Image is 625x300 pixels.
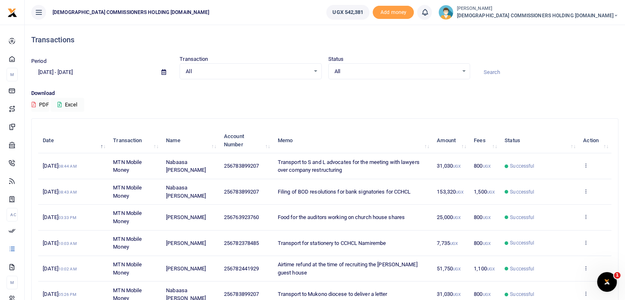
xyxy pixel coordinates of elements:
[474,291,491,297] span: 800
[180,55,208,63] label: Transaction
[49,9,212,16] span: [DEMOGRAPHIC_DATA] COMMISSIONERS HOLDING [DOMAIN_NAME]
[31,89,618,98] p: Download
[278,189,411,195] span: Filing of BOD resolutions for bank signatories for CCHCL
[166,265,206,272] span: [PERSON_NAME]
[278,261,417,276] span: Airtime refund at the time of recruiting the [PERSON_NAME] guest house
[113,236,142,250] span: MTN Mobile Money
[334,67,458,76] span: All
[43,214,76,220] span: [DATE]
[332,8,363,16] span: UGX 542,381
[482,164,490,168] small: UGX
[113,210,142,224] span: MTN Mobile Money
[510,291,534,298] span: Successful
[219,128,273,153] th: Account Number: activate to sort column ascending
[161,128,219,153] th: Name: activate to sort column ascending
[113,185,142,199] span: MTN Mobile Money
[58,267,77,271] small: 10:02 AM
[224,291,259,297] span: 256783899207
[437,291,461,297] span: 31,030
[510,265,534,272] span: Successful
[487,190,495,194] small: UGX
[579,128,611,153] th: Action: activate to sort column ascending
[58,164,77,168] small: 08:44 AM
[510,188,534,196] span: Successful
[453,292,461,297] small: UGX
[7,9,17,15] a: logo-small logo-large logo-large
[456,190,464,194] small: UGX
[432,128,469,153] th: Amount: activate to sort column ascending
[224,163,259,169] span: 256783899207
[457,5,618,12] small: [PERSON_NAME]
[273,128,432,153] th: Memo: activate to sort column ascending
[278,214,405,220] span: Food for the auditors working on church house shares
[474,214,491,220] span: 800
[186,67,309,76] span: All
[453,164,461,168] small: UGX
[500,128,579,153] th: Status: activate to sort column ascending
[453,215,461,220] small: UGX
[328,55,344,63] label: Status
[224,240,259,246] span: 256782378485
[43,240,76,246] span: [DATE]
[457,12,618,19] span: [DEMOGRAPHIC_DATA] COMMISSIONERS HOLDING [DOMAIN_NAME]
[7,68,18,81] li: M
[224,265,259,272] span: 256782441929
[31,57,46,65] label: Period
[326,5,369,20] a: UGX 542,381
[31,35,618,44] h4: Transactions
[58,292,76,297] small: 05:26 PM
[510,239,534,247] span: Successful
[614,272,620,279] span: 1
[7,208,18,222] li: Ac
[113,159,142,173] span: MTN Mobile Money
[474,189,495,195] span: 1,500
[438,5,453,20] img: profile-user
[113,261,142,276] span: MTN Mobile Money
[43,189,76,195] span: [DATE]
[450,241,458,246] small: UGX
[482,241,490,246] small: UGX
[437,189,464,195] span: 153,320
[43,265,76,272] span: [DATE]
[58,241,77,246] small: 10:03 AM
[43,291,76,297] span: [DATE]
[51,98,84,112] button: Excel
[108,128,161,153] th: Transaction: activate to sort column ascending
[43,163,76,169] span: [DATE]
[373,6,414,19] li: Toup your wallet
[323,5,373,20] li: Wallet ballance
[510,162,534,170] span: Successful
[31,98,49,112] button: PDF
[469,128,500,153] th: Fees: activate to sort column ascending
[58,190,77,194] small: 08:43 AM
[474,163,491,169] span: 800
[474,265,495,272] span: 1,100
[453,267,461,271] small: UGX
[373,6,414,19] span: Add money
[58,215,76,220] small: 03:33 PM
[7,8,17,18] img: logo-small
[166,240,206,246] span: [PERSON_NAME]
[166,159,206,173] span: Nabaasa [PERSON_NAME]
[437,163,461,169] span: 31,030
[597,272,617,292] iframe: Intercom live chat
[474,240,491,246] span: 800
[477,65,618,79] input: Search
[487,267,495,271] small: UGX
[7,276,18,289] li: M
[31,65,155,79] input: select period
[166,185,206,199] span: Nabaasa [PERSON_NAME]
[437,265,461,272] span: 51,750
[38,128,108,153] th: Date: activate to sort column descending
[482,292,490,297] small: UGX
[224,189,259,195] span: 256783899207
[278,240,386,246] span: Transport for stationery to CCHCL Namirembe
[166,214,206,220] span: [PERSON_NAME]
[278,159,420,173] span: Transport to S and L advocates for the meeting with lawyers over company restructuring
[224,214,259,220] span: 256763923760
[437,240,458,246] span: 7,735
[373,9,414,15] a: Add money
[438,5,618,20] a: profile-user [PERSON_NAME] [DEMOGRAPHIC_DATA] COMMISSIONERS HOLDING [DOMAIN_NAME]
[510,214,534,221] span: Successful
[437,214,461,220] span: 25,000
